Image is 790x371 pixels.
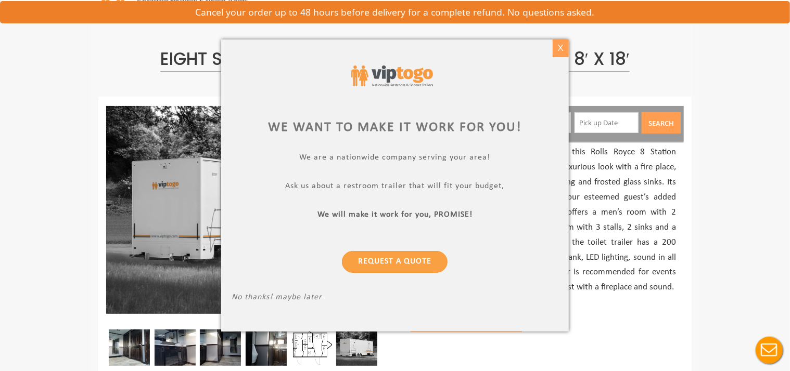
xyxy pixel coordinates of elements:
[351,65,433,86] img: viptogo logo
[342,251,448,273] a: Request a Quote
[232,181,558,193] p: Ask us about a restroom trailer that will fit your budget,
[232,153,558,165] p: We are a nationwide company serving your area!
[748,329,790,371] button: Live Chat
[232,118,558,137] div: We want to make it work for you!
[232,293,558,304] p: No thanks! maybe later
[317,210,473,219] b: We will make it work for you, PROMISE!
[553,39,569,57] div: X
